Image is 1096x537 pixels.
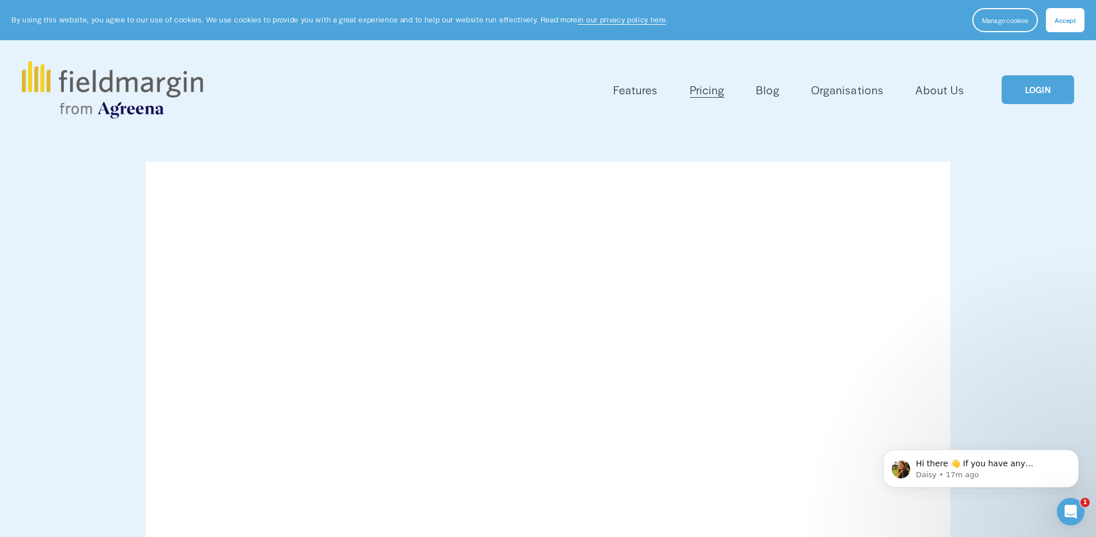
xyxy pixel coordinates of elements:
[1002,75,1074,105] a: LOGIN
[12,14,668,25] p: By using this website, you agree to our use of cookies. We use cookies to provide you with a grea...
[613,80,658,99] a: folder dropdown
[613,82,658,98] span: Features
[972,8,1038,32] button: Manage cookies
[866,425,1096,506] iframe: Intercom notifications message
[1046,8,1084,32] button: Accept
[578,14,666,25] a: in our privacy policy here
[756,80,780,99] a: Blog
[22,61,203,118] img: fieldmargin.com
[811,80,883,99] a: Organisations
[690,80,724,99] a: Pricing
[915,80,964,99] a: About Us
[1055,16,1076,25] span: Accept
[1080,498,1090,507] span: 1
[1057,498,1084,526] iframe: Intercom live chat
[982,16,1028,25] span: Manage cookies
